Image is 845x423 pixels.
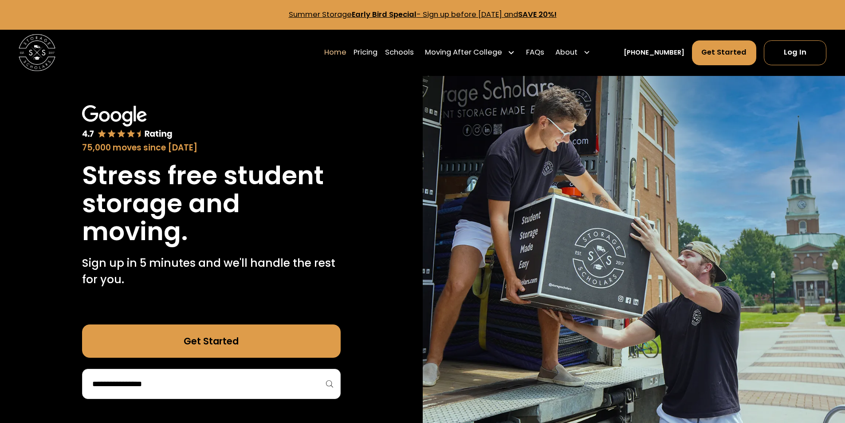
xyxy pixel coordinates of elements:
[421,40,519,65] div: Moving After College
[692,40,757,65] a: Get Started
[555,47,578,58] div: About
[354,40,377,65] a: Pricing
[324,40,346,65] a: Home
[82,142,341,154] div: 75,000 moves since [DATE]
[764,40,826,65] a: Log In
[352,9,417,20] strong: Early Bird Special
[518,9,557,20] strong: SAVE 20%!
[82,105,173,140] img: Google 4.7 star rating
[425,47,502,58] div: Moving After College
[82,324,341,358] a: Get Started
[19,34,55,71] img: Storage Scholars main logo
[624,48,684,58] a: [PHONE_NUMBER]
[552,40,594,65] div: About
[385,40,414,65] a: Schools
[82,162,341,245] h1: Stress free student storage and moving.
[289,9,557,20] a: Summer StorageEarly Bird Special- Sign up before [DATE] andSAVE 20%!
[82,255,341,288] p: Sign up in 5 minutes and we'll handle the rest for you.
[526,40,544,65] a: FAQs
